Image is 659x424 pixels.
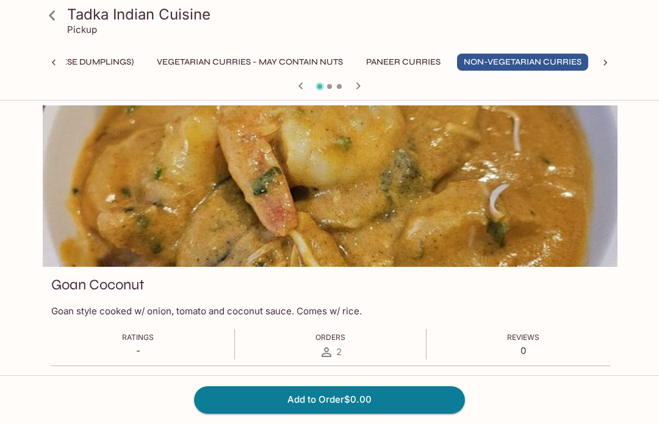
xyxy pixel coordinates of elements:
button: Vegetarian Curries - may contain nuts [150,54,350,71]
span: Reviews [507,333,539,342]
h3: Tadka Indian Cuisine [67,5,613,24]
p: Pickup [67,24,97,35]
p: Goan style cooked w/ onion, tomato and coconut sauce. Comes w/ rice. [51,305,610,317]
span: 2 [336,346,342,358]
span: Orders [315,333,345,342]
button: Non-Vegetarian Curries [457,54,588,71]
button: Add to Order$0.00 [194,386,465,413]
button: Paneer Curries [359,54,447,71]
p: 0 [507,345,539,356]
p: - [122,345,154,356]
h3: Goan Coconut [51,275,145,294]
div: Goan Coconut [43,105,619,267]
span: Ratings [122,333,154,342]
